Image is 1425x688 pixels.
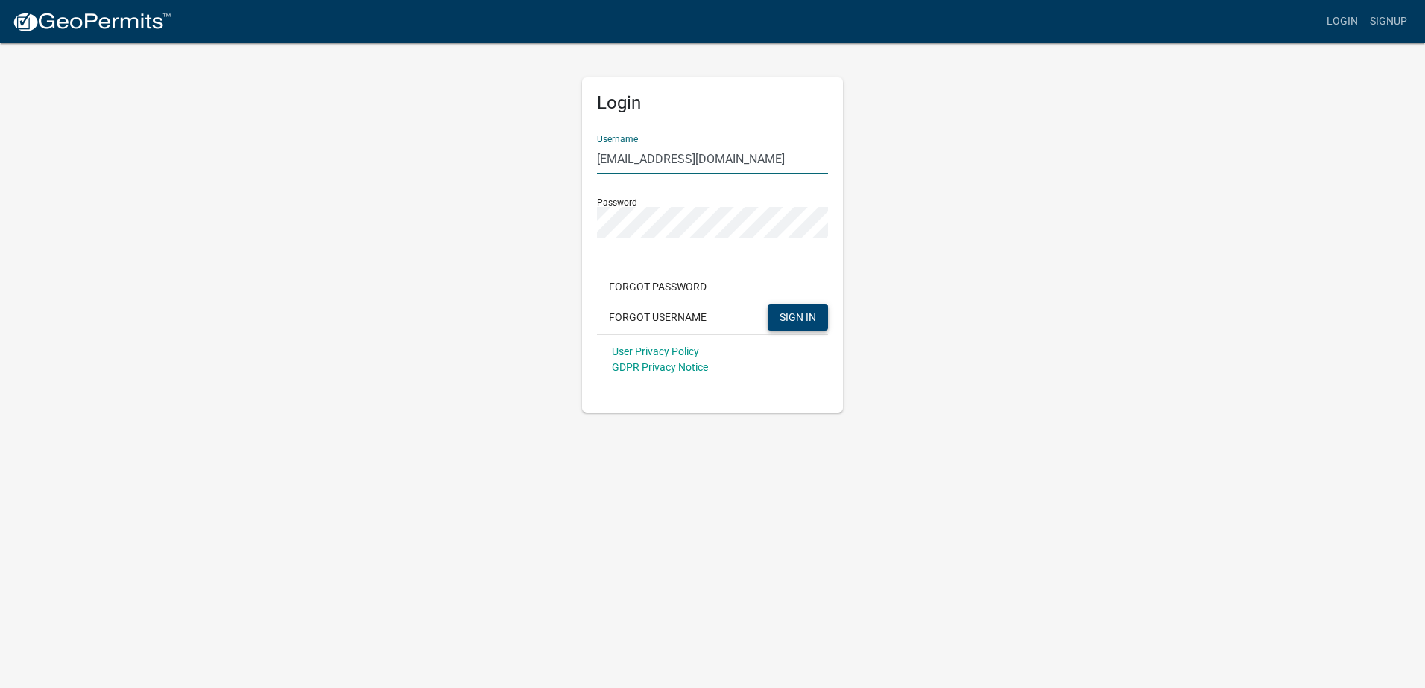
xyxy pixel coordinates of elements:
[612,361,708,373] a: GDPR Privacy Notice
[1321,7,1364,36] a: Login
[780,310,816,322] span: SIGN IN
[1364,7,1413,36] a: Signup
[597,273,718,300] button: Forgot Password
[612,345,699,357] a: User Privacy Policy
[597,92,828,114] h5: Login
[768,304,828,331] button: SIGN IN
[597,304,718,331] button: Forgot Username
